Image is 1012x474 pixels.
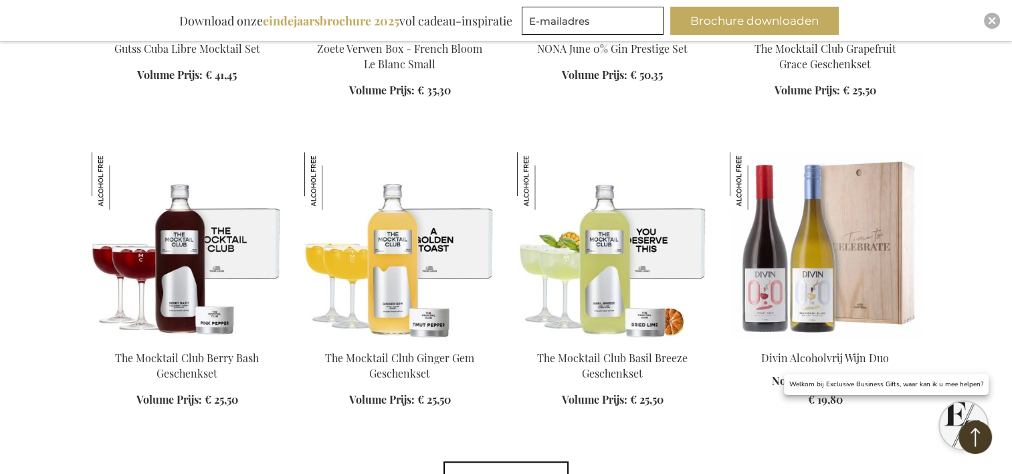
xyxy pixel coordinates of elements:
span: € 50,35 [630,68,663,82]
a: The Mocktail Club Ginger Gem Geschenkset [325,351,474,380]
a: Volume Prijs: € 50,35 [562,68,663,83]
a: Zoete Verwen Box - French Bloom Le Blanc Small [317,42,482,71]
img: The Mocktail Club Berry Bash Geschenkset [92,152,149,210]
span: Volume Prijs: [137,68,203,82]
img: Divin Non-Alcoholic Wine Duo [730,152,921,339]
form: marketing offers and promotions [522,7,668,39]
span: € 19,80 [808,392,843,406]
div: Close [984,13,1000,29]
span: € 41,45 [205,68,237,82]
a: € 19,80 [772,392,878,408]
a: The Mocktail Club Basil Breeze Geschenkset [537,351,688,380]
a: Divin Alcoholvrij Wijn Duo [761,351,889,365]
img: The Mocktail Club Ginger Gem Gift Set [304,152,496,339]
span: Volume Prijs: [562,68,627,82]
img: Close [988,17,996,25]
img: The Mocktail Club Ginger Gem Geschenkset [304,152,362,210]
img: The Mocktail Club Basil Breeze Geschenkset [517,152,575,210]
input: E-mailadres [522,7,664,35]
img: The Mocktail Club Berry Bash Geschenkset [92,152,283,339]
span: Volume Prijs: [775,83,840,97]
div: Download onze vol cadeau-inspiratie [173,7,518,35]
a: Volume Prijs: € 25,50 [775,83,876,98]
span: Volume Prijs: [349,83,415,97]
a: The Mocktail Club Grapefruit Grace Geschenkset [754,42,896,71]
img: Divin Alcoholvrij Wijn Duo [730,152,787,210]
span: € 35,30 [417,83,451,97]
a: Volume Prijs: € 41,45 [137,68,237,83]
span: Volume Prijs: [562,392,627,406]
a: Gutss Cuba Libre Mocktail Set [114,42,260,56]
span: € 25,50 [843,83,876,97]
span: € 25,50 [630,392,664,406]
span: Volume Prijs: [349,392,415,406]
a: Volume Prijs: € 25,50 [349,392,451,408]
a: The Mocktail Club Basil Breeze Geschenkset The Mocktail Club Basil Breeze Geschenkset [517,334,708,347]
span: Normale prijs [772,374,839,388]
img: The Mocktail Club Basil Breeze Geschenkset [517,152,708,339]
b: eindejaarsbrochure 2025 [263,13,399,29]
a: Divin Non-Alcoholic Wine Duo Divin Alcoholvrij Wijn Duo [730,334,921,347]
a: NONA June 0% Gin Prestige Set [537,42,688,56]
a: The Mocktail Club Ginger Gem Gift Set The Mocktail Club Ginger Gem Geschenkset [304,334,496,347]
button: Brochure downloaden [670,7,839,35]
a: Volume Prijs: € 25,50 [562,392,664,408]
a: Volume Prijs: € 35,30 [349,83,451,98]
span: € 25,50 [417,392,451,406]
